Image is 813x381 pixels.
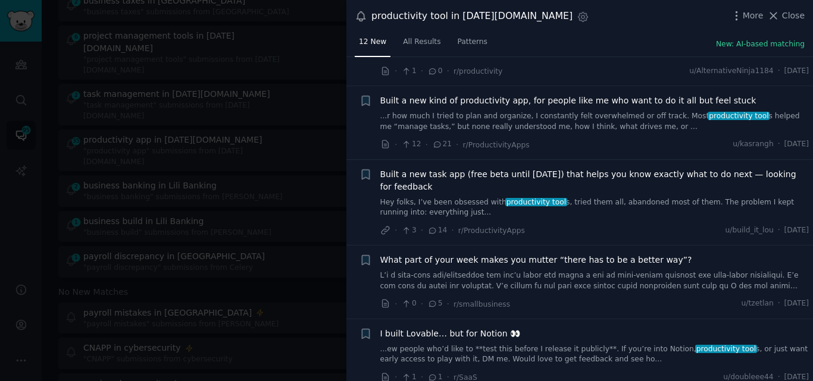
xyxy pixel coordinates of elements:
[380,197,809,218] a: Hey folks, I’ve been obsessed withproductivity tools, tried them all, abandoned most of them. The...
[401,225,416,236] span: 3
[427,66,442,77] span: 0
[733,139,774,150] span: u/kasrangh
[456,138,458,151] span: ·
[782,10,805,22] span: Close
[421,298,423,310] span: ·
[380,344,809,365] a: ...ew people who’d like to **test this before I release it publicly**. If you’re into Notion,prod...
[784,66,809,77] span: [DATE]
[401,298,416,309] span: 0
[427,298,442,309] span: 5
[742,298,774,309] span: u/tzetlan
[505,198,567,206] span: productivity tool
[355,33,390,57] a: 12 New
[743,10,764,22] span: More
[380,270,809,291] a: L’i d sita-cons adi/elitseddoe tem inc’u labor etd magna a eni ad mini-veniam quisnost exe ulla-l...
[359,37,386,48] span: 12 New
[395,224,397,237] span: ·
[451,224,454,237] span: ·
[458,226,525,235] span: r/ProductivityApps
[767,10,805,22] button: Close
[432,139,452,150] span: 21
[403,37,440,48] span: All Results
[784,225,809,236] span: [DATE]
[447,298,449,310] span: ·
[726,225,774,236] span: u/build_it_lou
[380,168,809,193] a: Built a new task app (free beta until [DATE]) that helps you know exactly what to do next — looki...
[447,65,449,77] span: ·
[380,95,756,107] a: Built a new kind of productivity app, for people like me who want to do it all but feel stuck
[778,66,780,77] span: ·
[708,112,770,120] span: productivity tool
[371,9,573,24] div: productivity tool in [DATE][DOMAIN_NAME]
[427,225,447,236] span: 14
[421,224,423,237] span: ·
[778,298,780,309] span: ·
[730,10,764,22] button: More
[458,37,487,48] span: Patterns
[421,65,423,77] span: ·
[784,298,809,309] span: [DATE]
[399,33,445,57] a: All Results
[716,39,805,50] button: New: AI-based matching
[380,111,809,132] a: ...r how much I tried to plan and organize, I constantly felt overwhelmed or off track. Mostprodu...
[395,138,397,151] span: ·
[778,139,780,150] span: ·
[695,345,757,353] span: productivity tool
[380,328,521,340] a: I built Lovable… but for Notion 👀
[380,254,692,266] a: What part of your week makes you mutter “there has to be a better way”?
[401,139,421,150] span: 12
[454,300,510,308] span: r/smallbusiness
[784,139,809,150] span: [DATE]
[401,66,416,77] span: 1
[395,298,397,310] span: ·
[463,141,530,149] span: r/ProductivityApps
[778,225,780,236] span: ·
[426,138,428,151] span: ·
[689,66,774,77] span: u/AlternativeNinja1184
[454,33,492,57] a: Patterns
[454,67,502,75] span: r/productivity
[395,65,397,77] span: ·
